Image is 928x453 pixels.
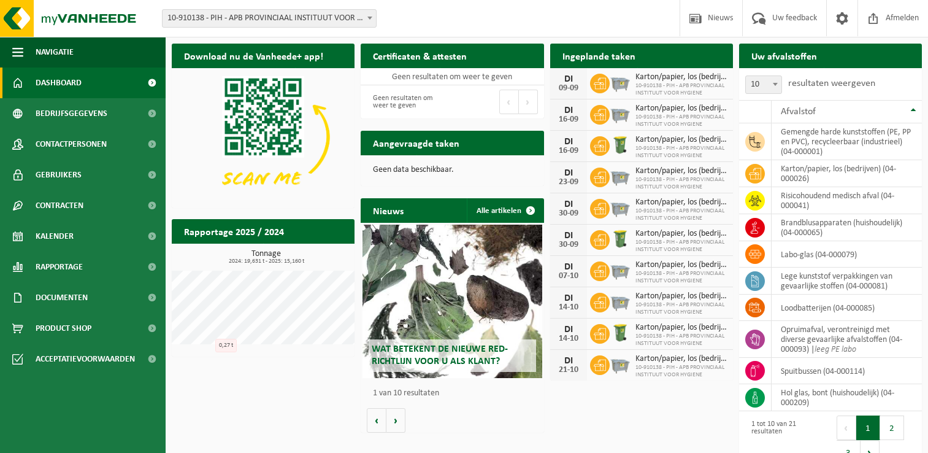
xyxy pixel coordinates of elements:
[772,160,922,187] td: karton/papier, los (bedrijven) (04-000026)
[772,187,922,214] td: risicohoudend medisch afval (04-000041)
[610,103,631,124] img: WB-2500-GAL-GY-01
[556,272,581,281] div: 07-10
[556,241,581,249] div: 30-09
[361,44,479,68] h2: Certificaten & attesten
[635,301,727,316] span: 10-910138 - PIH - APB PROVINCIAAL INSTITUUT VOOR HYGIENE
[556,147,581,155] div: 16-09
[635,239,727,254] span: 10-910138 - PIH - APB PROVINCIAAL INSTITUUT VOOR HYGIENE
[36,129,107,160] span: Contactpersonen
[178,250,355,265] h3: Tonnage
[556,106,581,115] div: DI
[556,137,581,147] div: DI
[610,322,631,343] img: WB-0240-HPE-GN-50
[36,68,82,98] span: Dashboard
[772,321,922,358] td: opruimafval, verontreinigd met diverse gevaarlijke afvalstoffen (04-000093) |
[772,358,922,384] td: spuitbussen (04-000114)
[519,90,538,114] button: Next
[856,416,880,440] button: 1
[610,72,631,93] img: WB-2500-GAL-GY-01
[635,364,727,379] span: 10-910138 - PIH - APB PROVINCIAAL INSTITUUT VOOR HYGIENE
[788,79,875,88] label: resultaten weergeven
[556,335,581,343] div: 14-10
[36,37,74,68] span: Navigatie
[772,241,922,268] td: labo-glas (04-000079)
[372,344,508,366] span: Wat betekent de nieuwe RED-richtlijn voor u als klant?
[635,270,727,285] span: 10-910138 - PIH - APB PROVINCIAAL INSTITUUT VOOR HYGIENE
[772,295,922,321] td: loodbatterijen (04-000085)
[556,231,581,241] div: DI
[610,197,631,218] img: WB-2500-GAL-GY-01
[635,166,727,176] span: Karton/papier, los (bedrijven)
[635,323,727,333] span: Karton/papier, los (bedrijven)
[361,131,472,155] h2: Aangevraagde taken
[367,408,386,433] button: Vorige
[635,260,727,270] span: Karton/papier, los (bedrijven)
[556,303,581,312] div: 14-10
[163,10,376,27] span: 10-910138 - PIH - APB PROVINCIAAL INSTITUUT VOOR HYGIENE - ANTWERPEN
[635,207,727,222] span: 10-910138 - PIH - APB PROVINCIAAL INSTITUUT VOOR HYGIENE
[499,90,519,114] button: Previous
[635,176,727,191] span: 10-910138 - PIH - APB PROVINCIAAL INSTITUUT VOOR HYGIENE
[772,214,922,241] td: brandblusapparaten (huishoudelijk) (04-000065)
[556,325,581,335] div: DI
[610,354,631,374] img: WB-2500-GAL-GY-01
[550,44,648,68] h2: Ingeplande taken
[556,293,581,303] div: DI
[815,345,856,354] i: leeg PE labo
[635,72,727,82] span: Karton/papier, los (bedrijven)
[361,198,416,222] h2: Nieuws
[36,98,107,129] span: Bedrijfsgegevens
[556,199,581,209] div: DI
[635,354,727,364] span: Karton/papier, los (bedrijven)
[635,135,727,145] span: Karton/papier, los (bedrijven)
[635,333,727,347] span: 10-910138 - PIH - APB PROVINCIAAL INSTITUUT VOOR HYGIENE
[373,389,537,398] p: 1 van 10 resultaten
[556,168,581,178] div: DI
[36,252,83,282] span: Rapportage
[36,282,88,313] span: Documenten
[36,344,135,374] span: Acceptatievoorwaarden
[635,145,727,160] span: 10-910138 - PIH - APB PROVINCIAAL INSTITUUT VOOR HYGIENE
[880,416,904,440] button: 2
[556,262,581,272] div: DI
[610,166,631,187] img: WB-2500-GAL-GY-01
[36,221,74,252] span: Kalender
[556,74,581,84] div: DI
[172,219,296,243] h2: Rapportage 2025 / 2024
[556,366,581,374] div: 21-10
[635,82,727,97] span: 10-910138 - PIH - APB PROVINCIAAL INSTITUUT VOOR HYGIENE
[610,228,631,249] img: WB-0240-HPE-GN-50
[635,114,727,128] span: 10-910138 - PIH - APB PROVINCIAAL INSTITUUT VOOR HYGIENE
[172,44,336,68] h2: Download nu de Vanheede+ app!
[556,356,581,366] div: DI
[781,107,816,117] span: Afvalstof
[386,408,405,433] button: Volgende
[361,68,543,85] td: Geen resultaten om weer te geven
[36,313,91,344] span: Product Shop
[36,190,83,221] span: Contracten
[215,339,237,352] div: 0,27 t
[772,268,922,295] td: lege kunststof verpakkingen van gevaarlijke stoffen (04-000081)
[635,104,727,114] span: Karton/papier, los (bedrijven)
[635,292,727,301] span: Karton/papier, los (bedrijven)
[36,160,82,190] span: Gebruikers
[610,134,631,155] img: WB-0240-HPE-GN-50
[745,75,782,94] span: 10
[635,198,727,207] span: Karton/papier, los (bedrijven)
[556,84,581,93] div: 09-09
[178,258,355,265] span: 2024: 19,631 t - 2025: 15,160 t
[610,260,631,281] img: WB-2500-GAL-GY-01
[635,229,727,239] span: Karton/papier, los (bedrijven)
[556,178,581,187] div: 23-09
[263,243,353,268] a: Bekijk rapportage
[610,291,631,312] img: WB-2500-GAL-GY-01
[467,198,543,223] a: Alle artikelen
[772,384,922,411] td: hol glas, bont (huishoudelijk) (04-000209)
[162,9,377,28] span: 10-910138 - PIH - APB PROVINCIAAL INSTITUUT VOOR HYGIENE - ANTWERPEN
[556,115,581,124] div: 16-09
[772,123,922,160] td: gemengde harde kunststoffen (PE, PP en PVC), recycleerbaar (industrieel) (04-000001)
[739,44,829,68] h2: Uw afvalstoffen
[373,166,531,174] p: Geen data beschikbaar.
[172,68,355,206] img: Download de VHEPlus App
[556,209,581,218] div: 30-09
